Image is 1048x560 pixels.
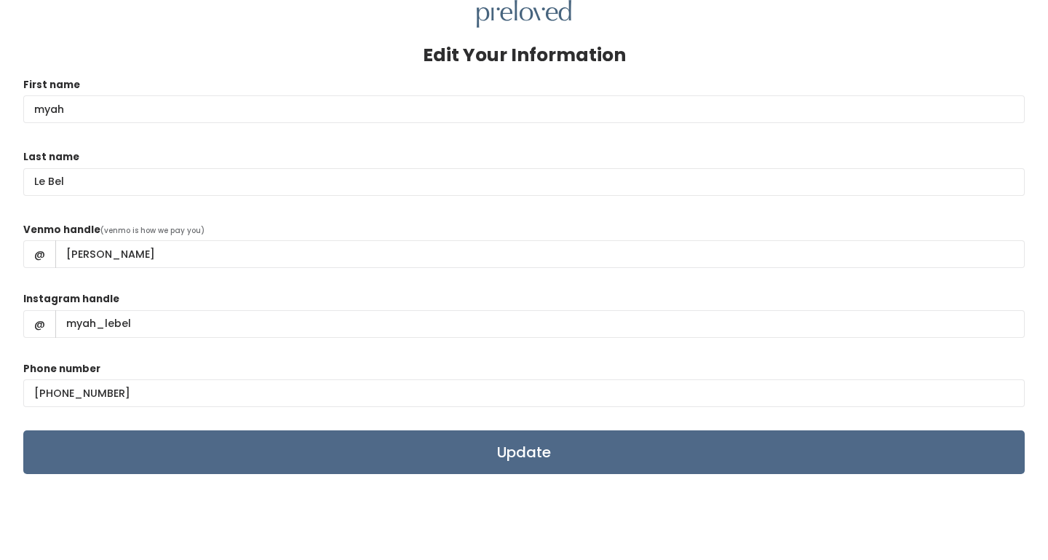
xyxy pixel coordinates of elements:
label: Instagram handle [23,292,119,307]
input: handle [55,240,1025,268]
input: (___) ___-____ [23,379,1025,407]
h3: Edit Your Information [423,45,626,66]
label: Venmo handle [23,223,100,237]
span: (venmo is how we pay you) [100,225,205,236]
input: Update [23,430,1025,474]
span: @ [23,310,56,338]
label: First name [23,78,80,92]
span: @ [23,240,56,268]
input: handle [55,310,1025,338]
label: Last name [23,150,79,165]
label: Phone number [23,362,100,376]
